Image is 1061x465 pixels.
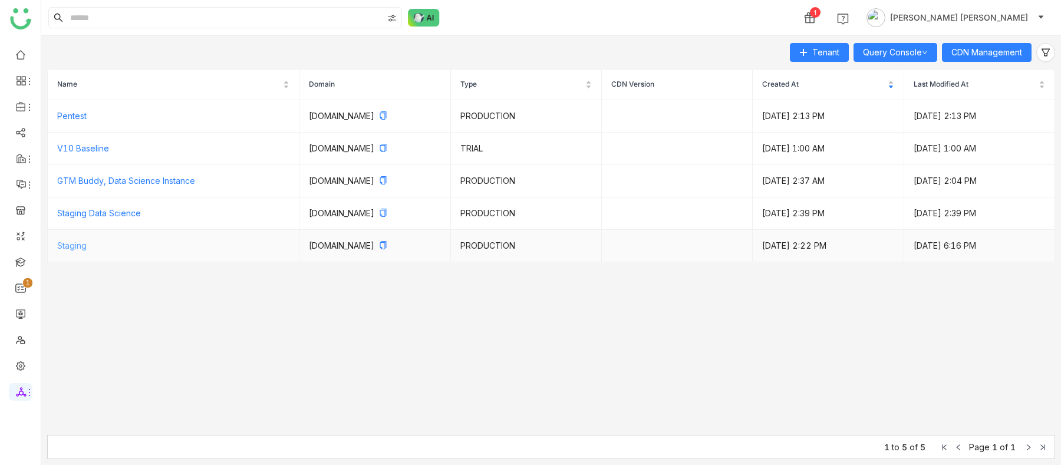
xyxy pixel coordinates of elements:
a: GTM Buddy, Data Science Instance [57,176,195,186]
td: PRODUCTION [451,197,602,230]
span: of [910,442,918,452]
td: [DATE] 2:13 PM [904,100,1055,133]
span: 5 [920,442,925,452]
a: Staging Data Science [57,208,141,218]
button: [PERSON_NAME] [PERSON_NAME] [864,8,1047,27]
td: [DATE] 2:39 PM [904,197,1055,230]
p: [DOMAIN_NAME] [309,142,440,155]
td: [DATE] 2:37 AM [753,165,904,197]
td: [DATE] 6:16 PM [904,230,1055,262]
td: [DATE] 2:22 PM [753,230,904,262]
p: [DOMAIN_NAME] [309,110,440,123]
span: CDN Management [951,46,1022,59]
span: of [1000,442,1008,452]
a: Pentest [57,111,87,121]
span: 1 [1010,442,1016,452]
img: ask-buddy-normal.svg [408,9,440,27]
nz-badge-sup: 1 [23,278,32,288]
td: PRODUCTION [451,230,602,262]
a: Staging [57,240,87,250]
button: CDN Management [942,43,1032,62]
p: [DOMAIN_NAME] [309,239,440,252]
span: Page [969,442,990,452]
span: [PERSON_NAME] [PERSON_NAME] [890,11,1028,24]
td: TRIAL [451,133,602,165]
button: Tenant [790,43,849,62]
img: logo [10,8,31,29]
a: Query Console [863,47,928,57]
td: PRODUCTION [451,100,602,133]
img: search-type.svg [387,14,397,23]
td: [DATE] 1:00 AM [753,133,904,165]
button: Query Console [854,43,937,62]
td: [DATE] 1:00 AM [904,133,1055,165]
th: CDN Version [602,70,753,100]
p: [DOMAIN_NAME] [309,207,440,220]
span: to [892,442,899,452]
td: [DATE] 2:04 PM [904,165,1055,197]
div: 1 [810,7,821,18]
img: avatar [866,8,885,27]
p: 1 [25,277,30,289]
span: Tenant [812,46,839,59]
td: [DATE] 2:13 PM [753,100,904,133]
th: Domain [299,70,450,100]
span: 1 [884,442,889,452]
td: PRODUCTION [451,165,602,197]
a: V10 Baseline [57,143,109,153]
p: [DOMAIN_NAME] [309,174,440,187]
span: 1 [992,442,997,452]
span: 5 [902,442,907,452]
td: [DATE] 2:39 PM [753,197,904,230]
img: help.svg [837,13,849,25]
